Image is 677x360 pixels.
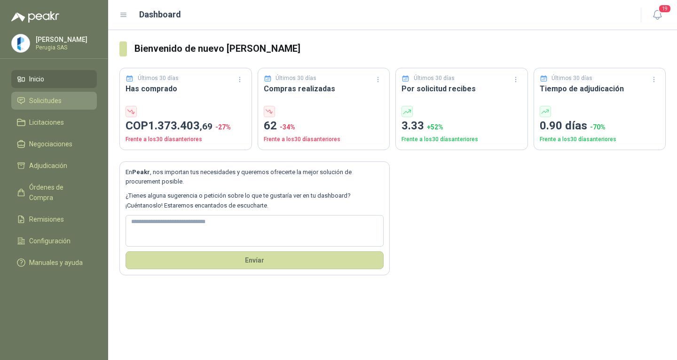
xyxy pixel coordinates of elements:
p: 3.33 [401,117,522,135]
p: Últimos 30 días [276,74,316,83]
p: Perugia SAS [36,45,94,50]
a: Negociaciones [11,135,97,153]
h3: Compras realizadas [264,83,384,95]
span: Inicio [29,74,44,84]
span: Configuración [29,236,71,246]
a: Solicitudes [11,92,97,110]
h3: Por solicitud recibes [401,83,522,95]
a: Adjudicación [11,157,97,175]
span: Adjudicación [29,160,67,171]
p: Frente a los 30 días anteriores [401,135,522,144]
span: -34 % [280,123,295,131]
span: + 52 % [427,123,443,131]
a: Remisiones [11,210,97,228]
p: Frente a los 30 días anteriores [264,135,384,144]
a: Órdenes de Compra [11,178,97,207]
span: Remisiones [29,214,64,224]
h3: Tiempo de adjudicación [540,83,660,95]
b: Peakr [132,168,150,176]
p: Últimos 30 días [551,74,592,83]
a: Licitaciones [11,113,97,131]
span: Manuales y ayuda [29,257,83,268]
p: Últimos 30 días [414,74,455,83]
h3: Bienvenido de nuevo [PERSON_NAME] [134,41,666,56]
span: -27 % [215,123,231,131]
a: Manuales y ayuda [11,254,97,272]
a: Inicio [11,70,97,88]
span: 19 [658,4,671,13]
p: Frente a los 30 días anteriores [126,135,246,144]
span: Órdenes de Compra [29,182,88,203]
h1: Dashboard [139,8,181,21]
button: Envíar [126,251,384,269]
img: Company Logo [12,34,30,52]
span: ,69 [200,121,213,132]
p: Frente a los 30 días anteriores [540,135,660,144]
p: ¿Tienes alguna sugerencia o petición sobre lo que te gustaría ver en tu dashboard? ¡Cuéntanoslo! ... [126,191,384,210]
p: Últimos 30 días [138,74,179,83]
span: Solicitudes [29,96,62,106]
p: COP [126,117,246,135]
p: 62 [264,117,384,135]
span: Licitaciones [29,117,64,128]
h3: Has comprado [126,83,246,95]
span: Negociaciones [29,139,72,149]
p: [PERSON_NAME] [36,36,94,43]
span: -70 % [590,123,606,131]
span: 1.373.403 [148,119,213,132]
a: Configuración [11,232,97,250]
button: 19 [649,7,666,24]
p: En , nos importan tus necesidades y queremos ofrecerte la mejor solución de procurement posible. [126,168,384,187]
p: 0.90 días [540,117,660,135]
img: Logo peakr [11,11,59,23]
